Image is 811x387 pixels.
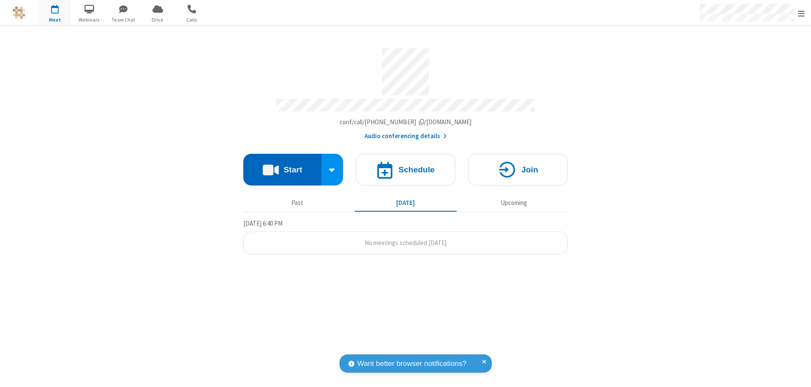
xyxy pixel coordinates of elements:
[247,195,348,211] button: Past
[108,16,139,24] span: Team Chat
[243,219,283,227] span: [DATE] 6:40 PM
[365,131,447,141] button: Audio conferencing details
[521,166,538,174] h4: Join
[463,195,565,211] button: Upcoming
[340,117,472,127] button: Copy my meeting room linkCopy my meeting room link
[365,239,446,247] span: No meetings scheduled [DATE]
[356,154,455,185] button: Schedule
[39,16,71,24] span: Meet
[13,6,25,19] img: QA Selenium DO NOT DELETE OR CHANGE
[355,195,457,211] button: [DATE]
[468,154,568,185] button: Join
[283,166,302,174] h4: Start
[142,16,174,24] span: Drive
[243,154,321,185] button: Start
[73,16,105,24] span: Webinars
[398,166,435,174] h4: Schedule
[176,16,208,24] span: Calls
[357,358,466,369] span: Want better browser notifications?
[243,42,568,141] section: Account details
[243,218,568,255] section: Today's Meetings
[340,118,472,126] span: Copy my meeting room link
[321,154,343,185] div: Start conference options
